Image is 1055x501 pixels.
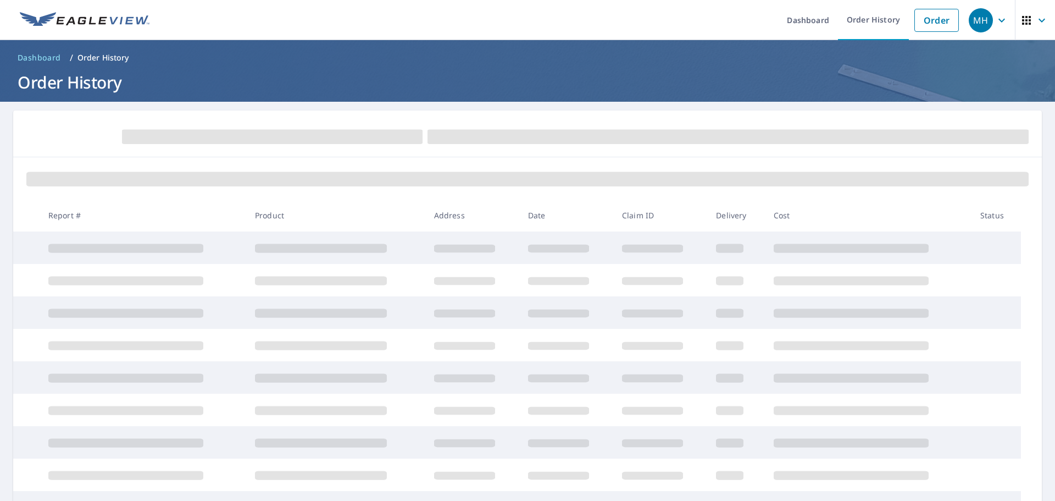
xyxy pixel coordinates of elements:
th: Delivery [707,199,764,232]
li: / [70,51,73,64]
th: Product [246,199,425,232]
a: Dashboard [13,49,65,67]
img: EV Logo [20,12,149,29]
span: Dashboard [18,52,61,63]
th: Claim ID [613,199,707,232]
p: Order History [77,52,129,63]
th: Address [425,199,519,232]
h1: Order History [13,71,1042,93]
th: Date [519,199,613,232]
a: Order [914,9,959,32]
nav: breadcrumb [13,49,1042,67]
th: Cost [765,199,971,232]
th: Status [971,199,1021,232]
th: Report # [40,199,246,232]
div: MH [969,8,993,32]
